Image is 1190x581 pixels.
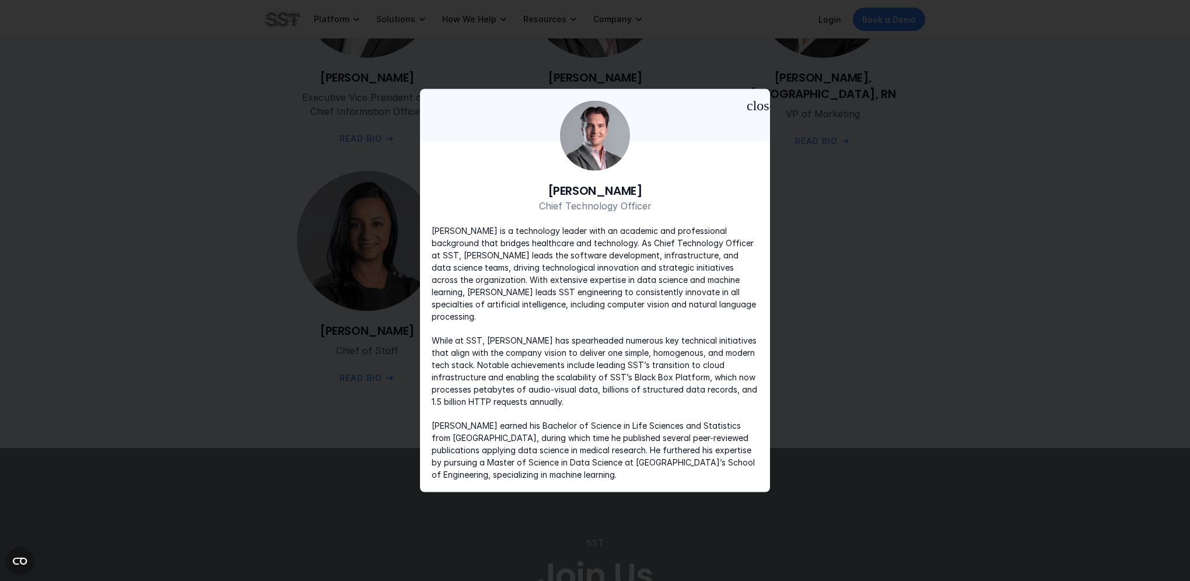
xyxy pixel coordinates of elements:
[432,199,758,213] p: Chief Technology Officer
[432,183,758,199] h6: [PERSON_NAME]
[747,99,761,113] span: close
[432,334,758,408] p: While at SST, [PERSON_NAME] has spearheaded numerous key technical initiatives that align with th...
[6,547,34,575] button: Open CMP widget
[432,419,758,481] p: [PERSON_NAME] earned his Bachelor of Science in Life Sciences and Statistics from [GEOGRAPHIC_DAT...
[432,225,758,323] p: [PERSON_NAME] is a technology leader with an academic and professional background that bridges he...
